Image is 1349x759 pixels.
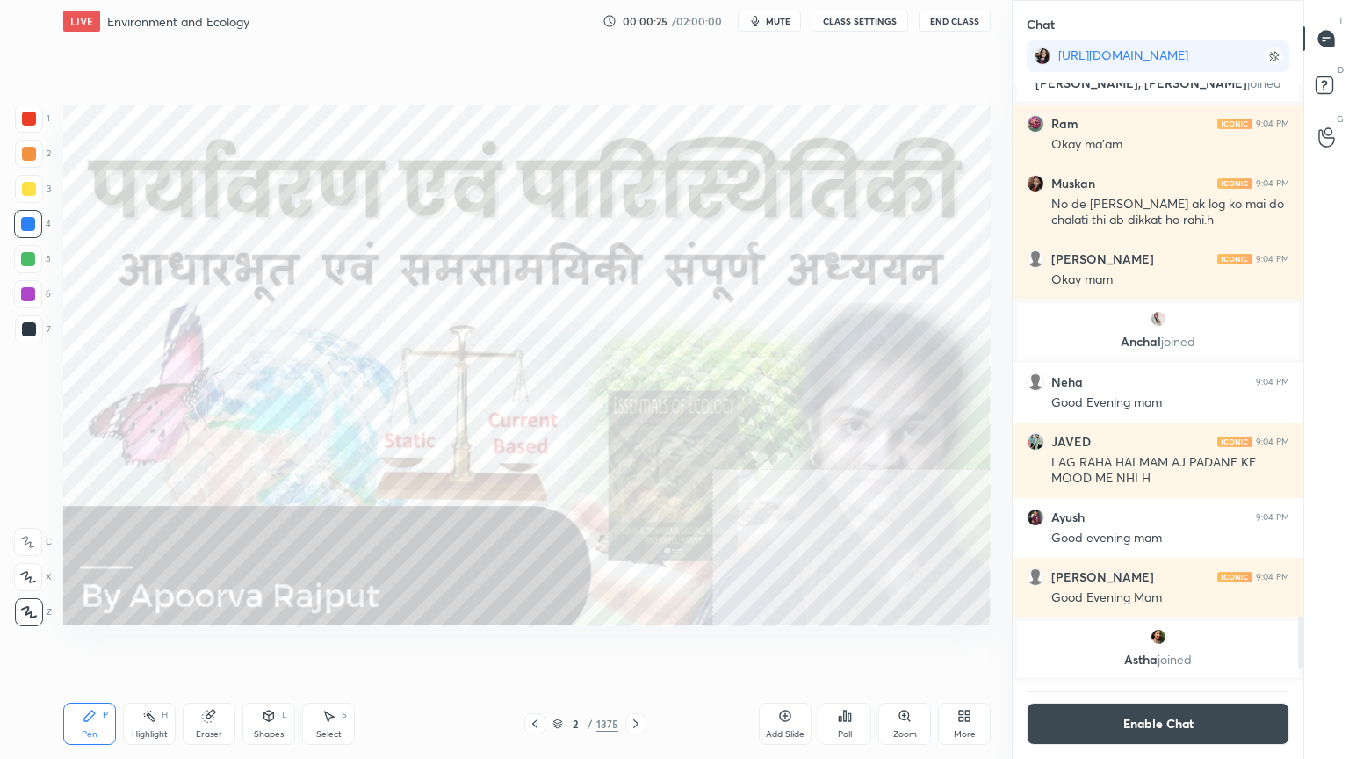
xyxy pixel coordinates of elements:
p: T [1338,14,1344,27]
div: Highlight [132,730,168,739]
div: Good Evening mam [1051,394,1289,412]
p: D [1338,63,1344,76]
p: G [1337,112,1344,126]
div: 1375 [596,716,618,732]
img: 71d8e244de714e35a7bcb41070033b2f.jpg [1027,175,1044,192]
img: default.png [1027,568,1044,586]
img: b463775b5c0949e9968f10f87f476e2b.jpg [1150,310,1167,328]
div: Good Evening Mam [1051,589,1289,607]
p: Astha [1028,653,1288,667]
h6: [PERSON_NAME] [1051,251,1154,267]
div: 5 [14,245,51,273]
div: Good evening mam [1051,530,1289,547]
img: iconic-light.a09c19a4.png [1217,178,1252,189]
span: joined [1161,333,1195,350]
div: More [954,730,976,739]
h6: Muskan [1051,176,1095,192]
span: joined [1247,75,1281,91]
img: 86f9c9941dc341daa93f12c39a821fa2.jpg [1027,509,1044,526]
div: 3 [15,175,51,203]
a: [URL][DOMAIN_NAME] [1058,47,1188,63]
h6: Neha [1051,374,1083,390]
h4: Environment and Ecology [107,13,249,30]
div: 7 [15,315,51,343]
div: LAG RAHA HAI MAM AJ PADANE KE MOOD ME NHI H [1051,454,1289,488]
p: Chat [1013,1,1069,47]
div: 1 [15,105,50,133]
button: mute [738,11,801,32]
div: Eraser [196,730,222,739]
div: grid [1013,83,1303,681]
button: CLASS SETTINGS [812,11,908,32]
h6: Ram [1051,116,1078,132]
div: L [282,711,287,719]
img: 3 [1027,115,1044,133]
button: End Class [919,11,991,32]
div: 9:04 PM [1256,377,1289,387]
div: 9:04 PM [1256,512,1289,523]
div: 9:04 PM [1256,437,1289,447]
img: d3becdec0278475f9c14a73be83cb8a6.jpg [1027,433,1044,451]
button: Enable Chat [1027,703,1289,745]
div: S [342,711,347,719]
div: P [103,711,108,719]
div: Okay mam [1051,271,1289,289]
h6: JAVED [1051,434,1091,450]
div: C [14,528,52,556]
div: Z [15,598,52,626]
img: iconic-light.a09c19a4.png [1217,437,1252,447]
div: Zoom [893,730,917,739]
div: Okay ma'am [1051,136,1289,154]
div: No de [PERSON_NAME] ak log ko mai do chalati thi ab dikkat ho rahi.h [1051,196,1289,229]
div: Select [316,730,342,739]
div: 2 [566,719,584,729]
div: 9:04 PM [1256,254,1289,264]
p: [PERSON_NAME], [PERSON_NAME] [1028,76,1288,90]
img: default.png [1027,373,1044,391]
div: Poll [838,730,852,739]
div: X [14,563,52,591]
div: 9:04 PM [1256,119,1289,129]
img: default.png [1027,250,1044,268]
div: 9:04 PM [1256,572,1289,582]
div: Add Slide [766,730,804,739]
div: 4 [14,210,51,238]
div: / [588,719,593,729]
div: LIVE [63,11,100,32]
span: joined [1158,651,1192,668]
div: Shapes [254,730,284,739]
img: iconic-light.a09c19a4.png [1217,572,1252,582]
div: 6 [14,280,51,308]
p: Anchal [1028,335,1288,349]
h6: [PERSON_NAME] [1051,569,1154,585]
img: iconic-light.a09c19a4.png [1217,254,1252,264]
h6: Ayush [1051,510,1085,525]
img: iconic-light.a09c19a4.png [1217,119,1252,129]
div: H [162,711,168,719]
div: 2 [15,140,51,168]
img: 8e79206cb2144bb4a48e2b74f8c7e2db.jpg [1034,47,1051,65]
div: Pen [82,730,97,739]
div: 9:04 PM [1256,178,1289,189]
span: mute [766,15,790,27]
img: c4869cf7e89343dbb428b4feffedc52e.jpg [1150,628,1167,646]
